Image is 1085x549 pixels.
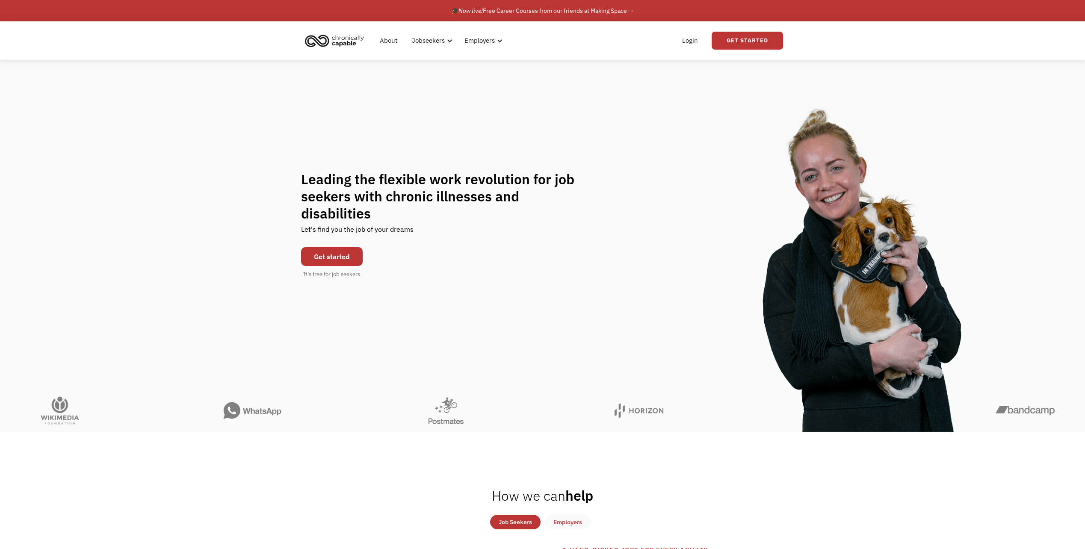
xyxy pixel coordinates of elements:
[375,27,402,54] a: About
[492,487,593,504] h2: help
[677,27,703,54] a: Login
[499,517,532,527] div: Job Seekers
[302,31,367,50] img: Chronically Capable logo
[451,6,634,16] div: 🎓 Free Career Courses from our friends at Making Space →
[303,270,360,279] div: It's free for job seekers
[301,171,591,222] h1: Leading the flexible work revolution for job seekers with chronic illnesses and disabilities
[412,35,445,46] div: Jobseekers
[301,222,414,243] div: Let's find you the job of your dreams
[464,35,495,46] div: Employers
[301,247,363,266] a: Get started
[712,32,783,50] a: Get Started
[458,7,483,15] em: Now live!
[492,487,565,505] span: How we can
[553,517,582,527] div: Employers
